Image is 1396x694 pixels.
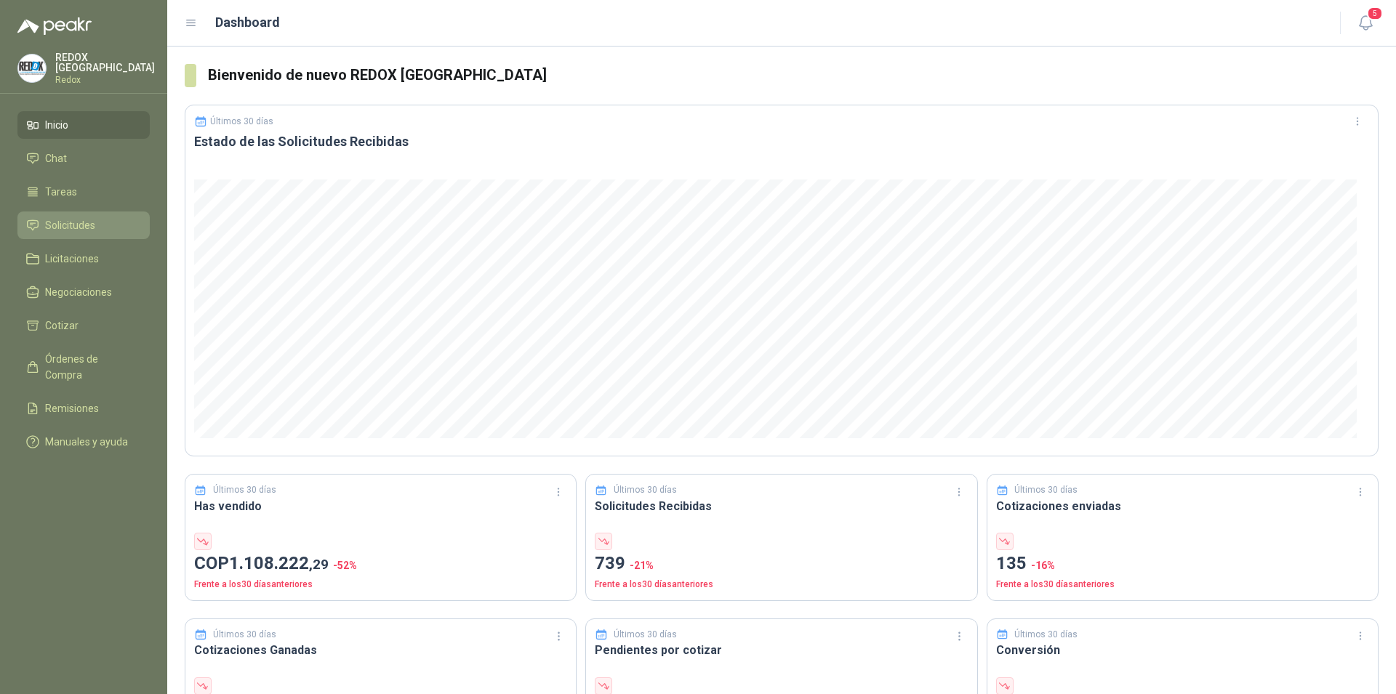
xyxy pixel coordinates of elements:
h3: Conversión [996,641,1369,659]
h3: Bienvenido de nuevo REDOX [GEOGRAPHIC_DATA] [208,64,1379,86]
span: Remisiones [45,400,99,416]
p: REDOX [GEOGRAPHIC_DATA] [55,52,155,73]
h3: Estado de las Solicitudes Recibidas [194,133,1369,150]
p: Redox [55,76,155,84]
h3: Has vendido [194,497,567,515]
span: Cotizar [45,318,79,334]
h3: Solicitudes Recibidas [595,497,968,515]
span: 5 [1367,7,1383,20]
img: Company Logo [18,55,46,82]
p: Últimos 30 días [213,628,276,642]
span: -16 % [1031,560,1055,571]
a: Negociaciones [17,278,150,306]
p: Últimos 30 días [1014,483,1078,497]
p: COP [194,550,567,578]
a: Licitaciones [17,245,150,273]
a: Órdenes de Compra [17,345,150,389]
img: Logo peakr [17,17,92,35]
p: Frente a los 30 días anteriores [595,578,968,592]
span: ,29 [309,556,329,573]
p: Últimos 30 días [210,116,273,126]
a: Tareas [17,178,150,206]
a: Cotizar [17,312,150,339]
span: Negociaciones [45,284,112,300]
span: -52 % [333,560,357,571]
p: Últimos 30 días [614,483,677,497]
span: Manuales y ayuda [45,434,128,450]
a: Manuales y ayuda [17,428,150,456]
span: 1.108.222 [229,553,329,573]
a: Remisiones [17,395,150,422]
span: -21 % [630,560,654,571]
h3: Pendientes por cotizar [595,641,968,659]
p: Frente a los 30 días anteriores [194,578,567,592]
h1: Dashboard [215,12,280,33]
a: Chat [17,145,150,172]
span: Licitaciones [45,251,99,267]
span: Inicio [45,117,68,133]
p: Frente a los 30 días anteriores [996,578,1369,592]
span: Chat [45,150,67,166]
h3: Cotizaciones enviadas [996,497,1369,515]
p: 135 [996,550,1369,578]
span: Tareas [45,184,77,200]
p: Últimos 30 días [614,628,677,642]
a: Solicitudes [17,211,150,239]
p: Últimos 30 días [213,483,276,497]
p: 739 [595,550,968,578]
h3: Cotizaciones Ganadas [194,641,567,659]
span: Órdenes de Compra [45,351,136,383]
button: 5 [1352,10,1379,36]
span: Solicitudes [45,217,95,233]
p: Últimos 30 días [1014,628,1078,642]
a: Inicio [17,111,150,139]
